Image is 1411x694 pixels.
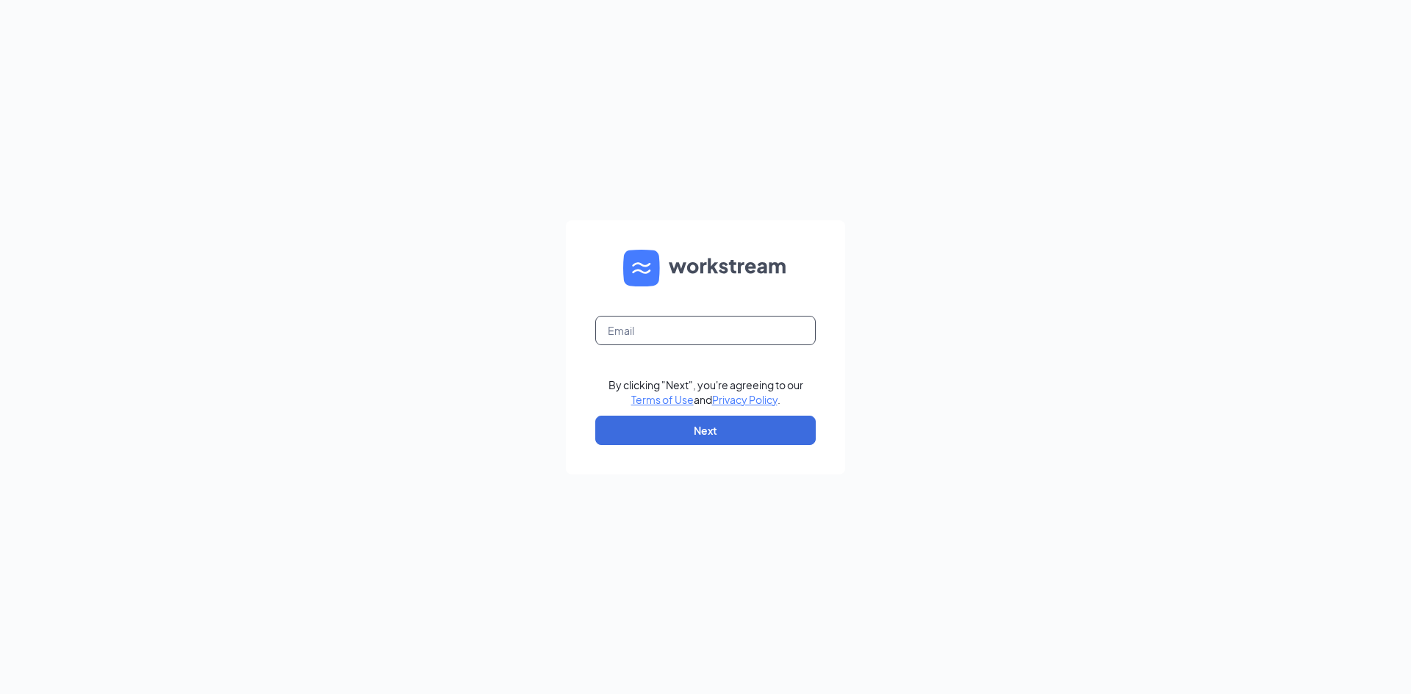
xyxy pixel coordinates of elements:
[595,316,816,345] input: Email
[712,393,778,406] a: Privacy Policy
[623,250,788,286] img: WS logo and Workstream text
[608,377,803,407] div: By clicking "Next", you're agreeing to our and .
[595,416,816,445] button: Next
[631,393,694,406] a: Terms of Use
